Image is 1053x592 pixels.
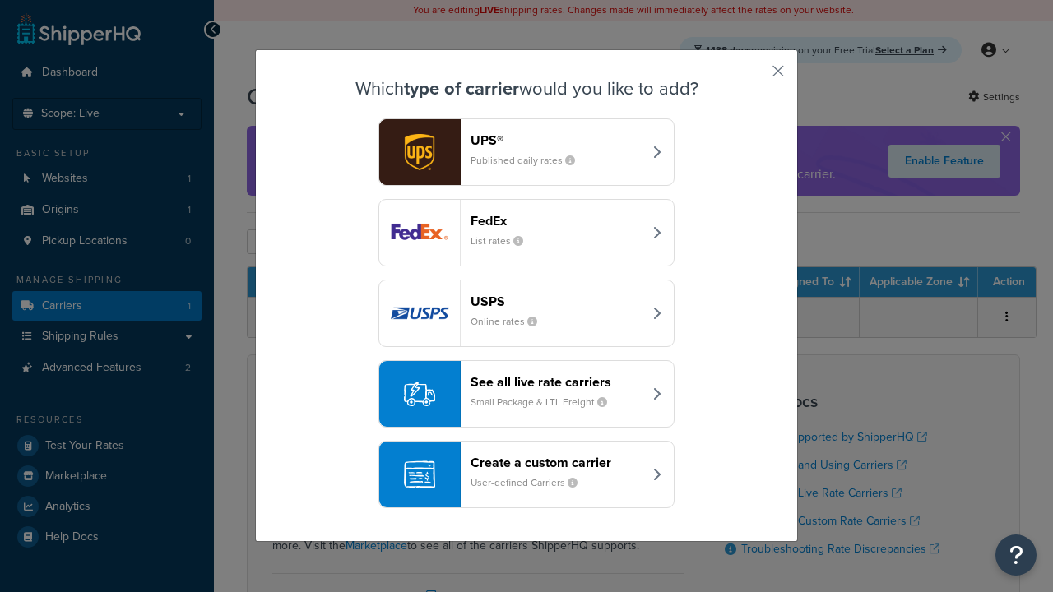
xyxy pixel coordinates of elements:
img: usps logo [379,280,460,346]
header: See all live rate carriers [471,374,642,390]
header: FedEx [471,213,642,229]
small: Published daily rates [471,153,588,168]
small: Small Package & LTL Freight [471,395,620,409]
img: ups logo [379,119,460,185]
header: Create a custom carrier [471,455,642,470]
img: icon-carrier-liverate-becf4550.svg [404,378,435,409]
button: See all live rate carriersSmall Package & LTL Freight [378,360,675,428]
button: Open Resource Center [995,534,1037,576]
strong: type of carrier [404,75,519,102]
header: UPS® [471,132,642,148]
header: USPS [471,294,642,309]
button: ups logoUPS®Published daily rates [378,118,675,186]
small: User-defined Carriers [471,475,591,490]
button: fedEx logoFedExList rates [378,199,675,266]
img: icon-carrier-custom-c93b8a24.svg [404,459,435,490]
button: usps logoUSPSOnline rates [378,280,675,347]
img: fedEx logo [379,200,460,266]
small: List rates [471,234,536,248]
button: Create a custom carrierUser-defined Carriers [378,441,675,508]
h3: Which would you like to add? [297,79,756,99]
small: Online rates [471,314,550,329]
